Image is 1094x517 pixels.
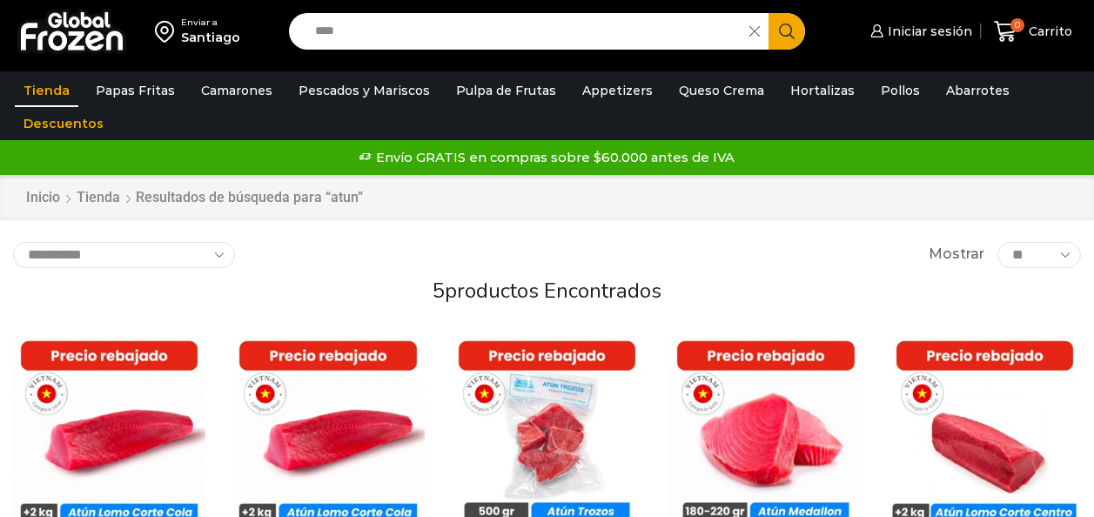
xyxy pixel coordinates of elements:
[181,29,240,46] div: Santiago
[25,188,61,208] a: Inicio
[15,74,78,107] a: Tienda
[15,107,112,140] a: Descuentos
[866,14,972,49] a: Iniciar sesión
[445,277,661,305] span: productos encontrados
[87,74,184,107] a: Papas Fritas
[13,242,235,268] select: Pedido de la tienda
[670,74,773,107] a: Queso Crema
[929,245,984,265] span: Mostrar
[447,74,565,107] a: Pulpa de Frutas
[937,74,1018,107] a: Abarrotes
[155,17,181,46] img: address-field-icon.svg
[768,13,805,50] button: Search button
[433,277,445,305] span: 5
[181,17,240,29] div: Enviar a
[30,487,188,517] span: Vista Rápida
[76,188,121,208] a: Tienda
[192,74,281,107] a: Camarones
[883,23,972,40] span: Iniciar sesión
[990,11,1077,52] a: 0 Carrito
[25,188,363,208] nav: Breadcrumb
[1024,23,1072,40] span: Carrito
[136,189,363,205] h1: Resultados de búsqueda para “atun”
[906,487,1064,517] span: Vista Rápida
[468,487,626,517] span: Vista Rápida
[290,74,439,107] a: Pescados y Mariscos
[574,74,661,107] a: Appetizers
[1010,18,1024,32] span: 0
[250,487,407,517] span: Vista Rápida
[687,487,844,517] span: Vista Rápida
[872,74,929,107] a: Pollos
[782,74,863,107] a: Hortalizas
